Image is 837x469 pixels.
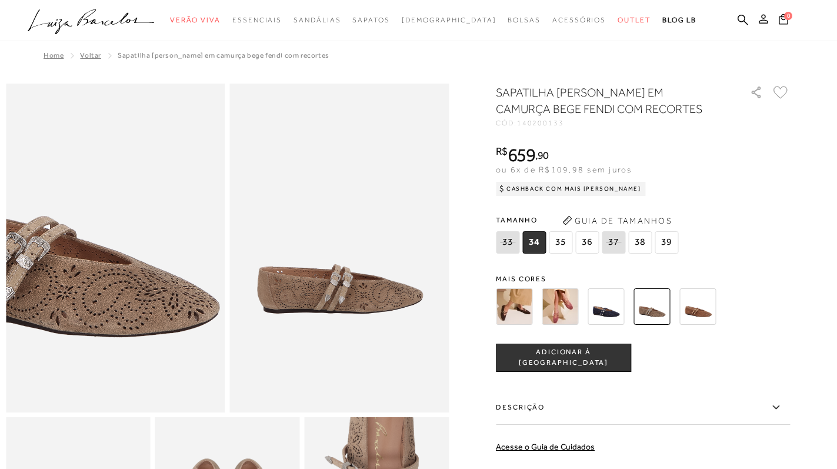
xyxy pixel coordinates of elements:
[655,231,678,254] span: 39
[294,9,341,31] a: noSubCategoriesText
[662,9,696,31] a: BLOG LB
[402,16,496,24] span: [DEMOGRAPHIC_DATA]
[496,84,716,117] h1: SAPATILHA [PERSON_NAME] EM CAMURÇA BEGE FENDI COM RECORTES
[496,442,595,451] a: Acesse o Guia de Cuidados
[496,288,532,325] img: SAPATILHA EM CAMURÇA VAZADA COM FIVELAS CAFÉ
[170,9,221,31] a: noSubCategoriesText
[402,9,496,31] a: noSubCategoriesText
[517,119,564,127] span: 140200133
[496,231,519,254] span: 33
[352,16,389,24] span: Sapatos
[508,16,541,24] span: Bolsas
[588,288,624,325] img: SAPATILHA MARY JANE EM CAMURÇA AZUL NAVAL COM RECORTES
[552,16,606,24] span: Acessórios
[542,288,578,325] img: SAPATILHA EM CAMURÇA VAZADA COM FIVELAS ROSA QUARTZO
[784,12,792,20] span: 0
[496,165,632,174] span: ou 6x de R$109,98 sem juros
[775,13,792,29] button: 0
[662,16,696,24] span: BLOG LB
[352,9,389,31] a: noSubCategoriesText
[633,288,670,325] img: SAPATILHA MARY JANE EM CAMURÇA BEGE FENDI COM RECORTES
[496,391,790,425] label: Descrição
[552,9,606,31] a: noSubCategoriesText
[575,231,599,254] span: 36
[294,16,341,24] span: Sandálias
[496,275,790,282] span: Mais cores
[44,51,64,59] a: Home
[538,149,549,161] span: 90
[508,144,535,165] span: 659
[496,211,681,229] span: Tamanho
[679,288,716,325] img: SAPATILHA MARY JANE EM CAMURÇA CARAMELO COM RECORTES
[522,231,546,254] span: 34
[232,9,282,31] a: noSubCategoriesText
[558,211,676,230] button: Guia de Tamanhos
[535,150,549,161] i: ,
[549,231,572,254] span: 35
[496,344,631,372] button: ADICIONAR À [GEOGRAPHIC_DATA]
[118,51,329,59] span: SAPATILHA [PERSON_NAME] EM CAMURÇA BEGE FENDI COM RECORTES
[496,347,631,368] span: ADICIONAR À [GEOGRAPHIC_DATA]
[618,16,651,24] span: Outlet
[496,119,731,127] div: CÓD:
[230,84,449,413] img: image
[602,231,625,254] span: 37
[508,9,541,31] a: noSubCategoriesText
[628,231,652,254] span: 38
[496,146,508,157] i: R$
[170,16,221,24] span: Verão Viva
[496,182,646,196] div: Cashback com Mais [PERSON_NAME]
[618,9,651,31] a: noSubCategoriesText
[232,16,282,24] span: Essenciais
[80,51,101,59] a: Voltar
